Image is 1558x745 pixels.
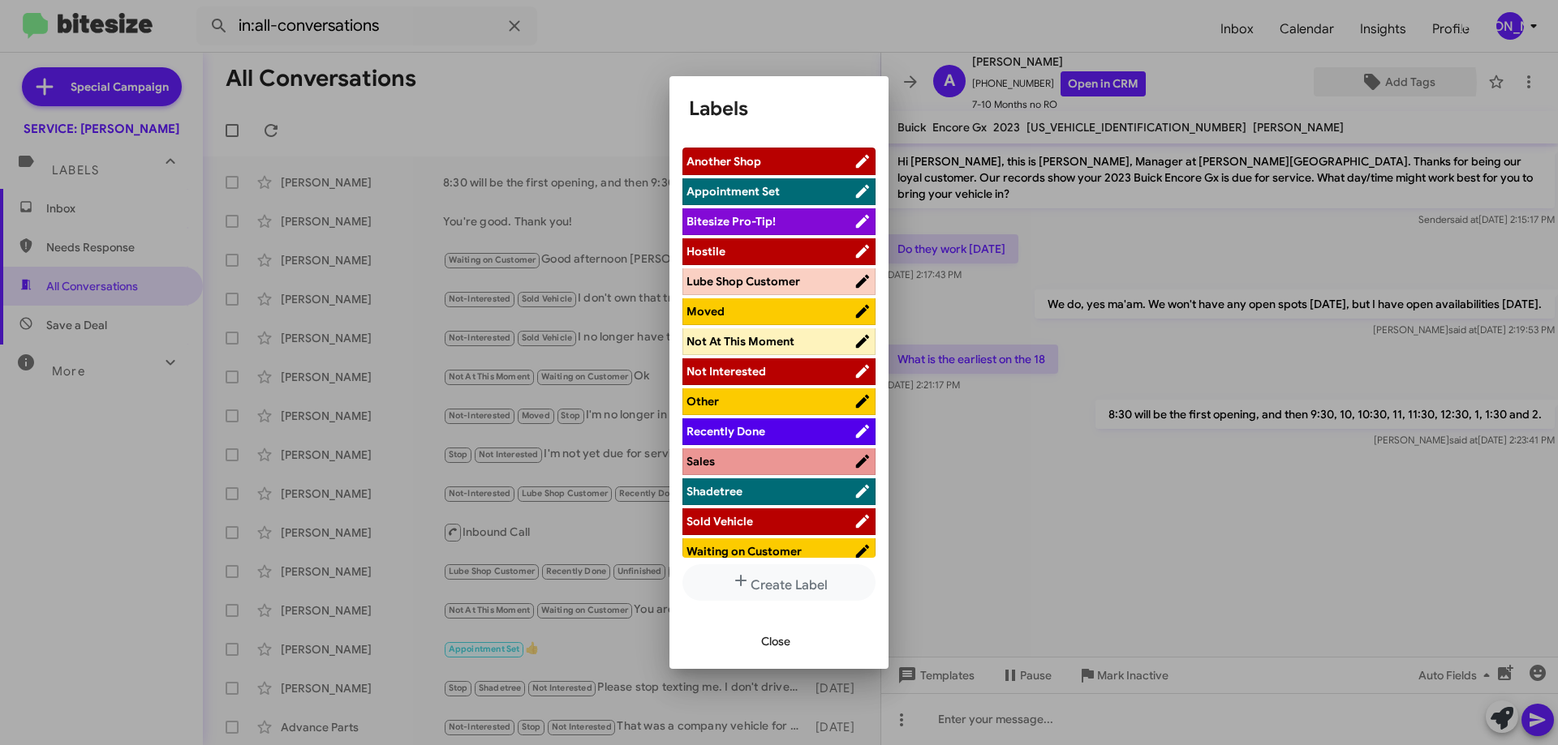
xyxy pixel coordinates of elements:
button: Create Label [682,564,876,601]
span: Recently Done [686,424,765,439]
span: Waiting on Customer [686,544,802,559]
h1: Labels [689,96,869,122]
button: Close [748,627,803,656]
span: Sold Vehicle [686,514,753,529]
span: Bitesize Pro-Tip! [686,214,776,229]
span: Sales [686,454,715,469]
span: Moved [686,304,725,319]
span: Hostile [686,244,725,259]
span: Not At This Moment [686,334,794,349]
span: Shadetree [686,484,742,499]
span: Lube Shop Customer [686,274,800,289]
span: Appointment Set [686,184,780,199]
span: Another Shop [686,154,761,169]
span: Other [686,394,719,409]
span: Close [761,627,790,656]
span: Not Interested [686,364,766,379]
